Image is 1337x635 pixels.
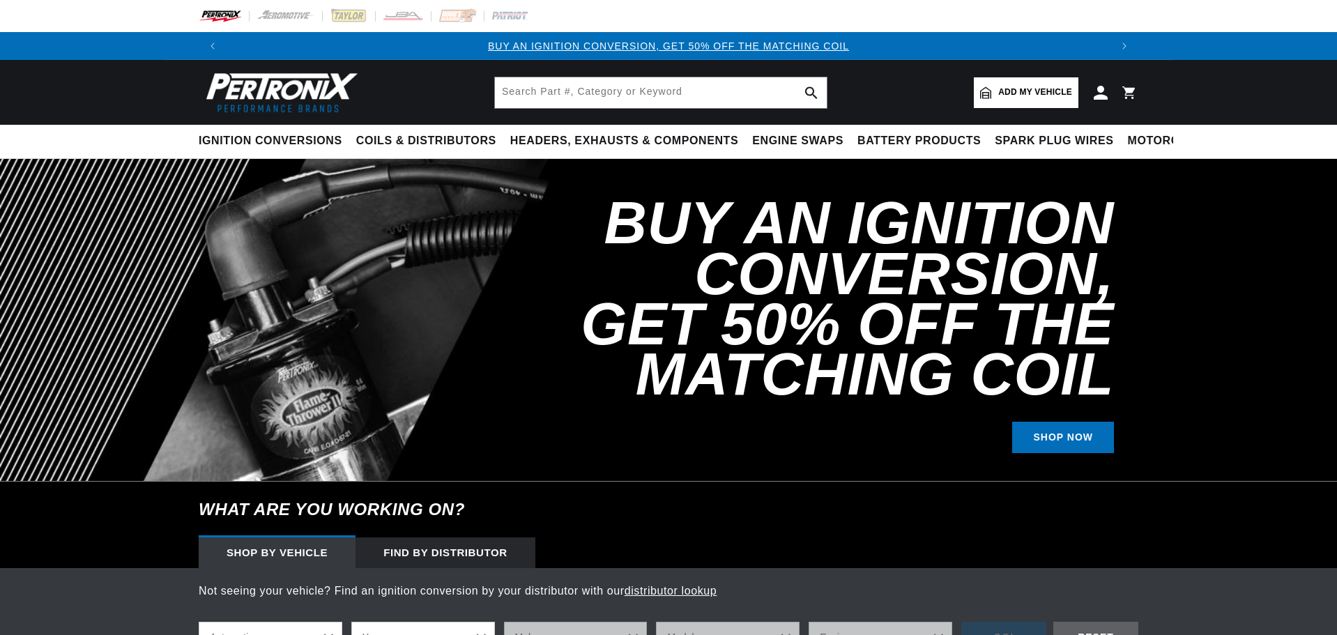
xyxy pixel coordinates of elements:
a: SHOP NOW [1012,422,1114,453]
span: Engine Swaps [752,134,843,148]
a: distributor lookup [625,585,717,597]
summary: Ignition Conversions [199,125,349,158]
div: Shop by vehicle [199,537,356,568]
summary: Coils & Distributors [349,125,503,158]
h6: What are you working on? [164,482,1173,537]
summary: Spark Plug Wires [988,125,1120,158]
div: 1 of 3 [227,38,1110,54]
span: Ignition Conversions [199,134,342,148]
button: search button [796,77,827,108]
h2: Buy an Ignition Conversion, Get 50% off the Matching Coil [518,198,1114,399]
button: Translation missing: en.sections.announcements.previous_announcement [199,32,227,60]
p: Not seeing your vehicle? Find an ignition conversion by your distributor with our [199,582,1138,600]
input: Search Part #, Category or Keyword [495,77,827,108]
span: Spark Plug Wires [995,134,1113,148]
summary: Battery Products [850,125,988,158]
summary: Engine Swaps [745,125,850,158]
summary: Headers, Exhausts & Components [503,125,745,158]
span: Headers, Exhausts & Components [510,134,738,148]
span: Coils & Distributors [356,134,496,148]
img: Pertronix [199,68,359,116]
div: Find by Distributor [356,537,535,568]
span: Motorcycle [1128,134,1211,148]
span: Battery Products [857,134,981,148]
span: Add my vehicle [998,86,1072,99]
button: Translation missing: en.sections.announcements.next_announcement [1110,32,1138,60]
div: Announcement [227,38,1110,54]
summary: Motorcycle [1121,125,1218,158]
a: BUY AN IGNITION CONVERSION, GET 50% OFF THE MATCHING COIL [488,40,849,52]
a: Add my vehicle [974,77,1078,108]
slideshow-component: Translation missing: en.sections.announcements.announcement_bar [164,32,1173,60]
